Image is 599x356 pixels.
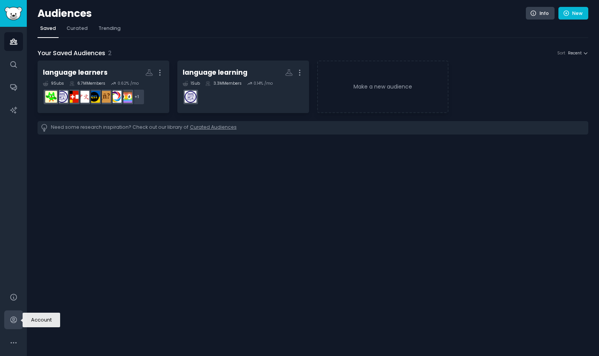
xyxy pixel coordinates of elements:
[64,22,90,38] a: Curated
[43,68,108,77] div: language learners
[56,91,68,103] img: languagelearning
[38,49,105,58] span: Your Saved Audiences
[254,81,273,86] div: 0.14 % /mo
[558,7,588,20] a: New
[568,51,582,56] span: Recent
[557,51,565,56] div: Sort
[5,7,22,20] img: GummySearch logo
[98,25,121,32] span: Trending
[38,22,59,38] a: Saved
[38,121,588,135] div: Need some research inspiration? Check out our library of
[190,124,237,132] a: Curated Audiences
[129,89,145,105] div: + 1
[120,91,132,103] img: duolingo
[38,61,169,113] a: language learners9Subs6.7MMembers0.62% /mo+1duolingoFrenchSpanishEnglishLearningChineseLanguageGe...
[99,91,111,103] img: Spanish
[40,25,56,32] span: Saved
[108,49,112,57] span: 2
[67,91,79,103] img: German
[568,51,589,56] button: Recent
[77,91,89,103] img: ChineseLanguage
[118,81,139,86] div: 0.62 % /mo
[96,22,123,38] a: Trending
[317,61,449,113] a: Make a new audience
[205,81,242,86] div: 3.3M Members
[177,61,309,113] a: language learning1Sub3.3MMembers0.14% /molanguagelearning
[88,91,100,103] img: EnglishLearning
[183,68,247,77] div: language learning
[69,81,105,86] div: 6.7M Members
[526,7,555,20] a: Info
[185,91,196,103] img: languagelearning
[110,91,121,103] img: French
[67,25,88,32] span: Curated
[43,81,64,86] div: 9 Sub s
[45,91,57,103] img: languagelearningjerk
[183,81,200,86] div: 1 Sub
[38,7,526,20] h2: Audiences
